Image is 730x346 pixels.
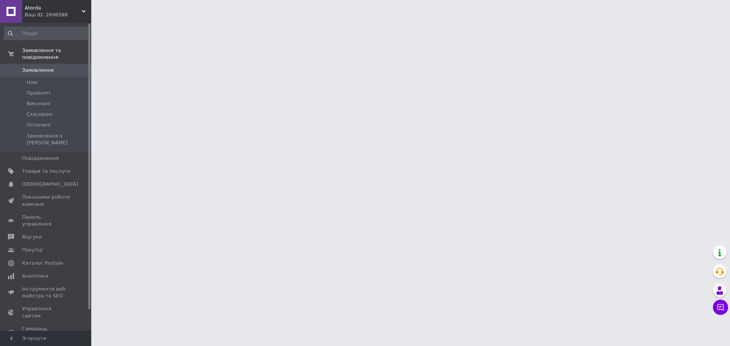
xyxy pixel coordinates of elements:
[27,111,52,118] span: Скасовані
[22,155,59,162] span: Повідомлення
[22,181,78,188] span: [DEMOGRAPHIC_DATA]
[27,90,50,96] span: Прийняті
[22,194,70,207] span: Показники роботи компанії
[4,27,90,40] input: Пошук
[27,100,50,107] span: Виконані
[27,122,51,128] span: Оплачені
[22,286,70,299] span: Інструменти веб-майстра та SEO
[22,234,42,240] span: Відгуки
[22,168,70,175] span: Товари та послуги
[27,79,38,86] span: Нові
[22,47,91,61] span: Замовлення та повідомлення
[27,133,89,146] span: Замовлення з [PERSON_NAME]
[22,260,63,267] span: Каталог ProSale
[22,273,48,280] span: Аналітика
[22,325,70,339] span: Гаманець компанії
[22,214,70,228] span: Панель управління
[25,11,91,18] div: Ваш ID: 2696588
[713,300,728,315] button: Чат з покупцем
[22,67,54,74] span: Замовлення
[22,305,70,319] span: Управління сайтом
[22,246,43,253] span: Покупці
[25,5,82,11] span: Atorda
